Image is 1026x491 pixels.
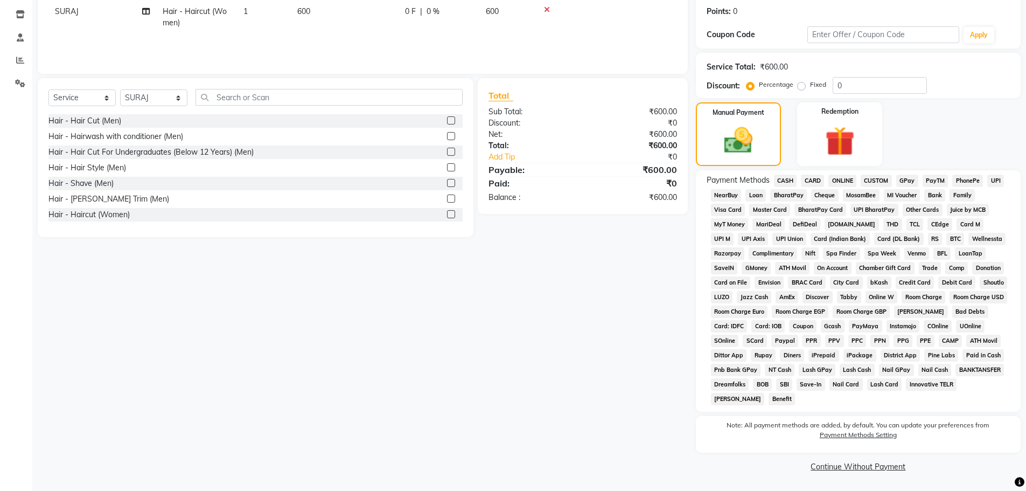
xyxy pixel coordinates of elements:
[776,291,798,303] span: AmEx
[770,189,807,202] span: BharatPay
[711,349,747,362] span: Dittor App
[760,61,788,73] div: ₹600.00
[774,175,797,187] span: CASH
[904,247,930,260] span: Venmo
[745,189,766,202] span: Loan
[759,80,793,89] label: Percentage
[583,192,685,203] div: ₹600.00
[772,233,806,245] span: UPI Union
[713,108,764,117] label: Manual Payment
[952,306,988,318] span: Bad Debts
[968,233,1006,245] span: Wellnessta
[828,175,856,187] span: ONLINE
[843,349,876,362] span: iPackage
[802,291,833,303] span: Discover
[737,291,771,303] span: Jazz Cash
[894,306,948,318] span: [PERSON_NAME]
[903,204,943,216] span: Other Cards
[715,124,762,157] img: _cash.svg
[707,61,756,73] div: Service Total:
[788,276,826,289] span: BRAC Card
[933,247,951,260] span: BFL
[711,291,733,303] span: LUZO
[906,378,957,391] span: Innovative TELR
[711,247,745,260] span: Razorpay
[480,151,599,163] a: Add Tip
[427,6,439,17] span: 0 %
[820,430,897,440] label: Payment Methods Setting
[866,291,898,303] span: Online W
[802,335,821,347] span: PPR
[966,335,1001,347] span: ATH Movil
[480,163,583,176] div: Payable:
[825,335,844,347] span: PPV
[711,378,749,391] span: Dreamfolks
[771,335,798,347] span: Paypal
[711,306,768,318] span: Room Charge Euro
[711,320,748,333] span: Card: IDFC
[919,262,941,274] span: Trade
[48,209,130,220] div: Hair - Haircut (Women)
[297,6,310,16] span: 600
[163,6,227,27] span: Hair - Haircut (Women)
[850,204,898,216] span: UPI BharatPay
[711,276,751,289] span: Card on File
[48,162,126,174] div: Hair - Hair Style (Men)
[480,117,583,129] div: Discount:
[870,335,889,347] span: PPN
[733,6,737,17] div: 0
[902,291,945,303] span: Room Charge
[821,320,844,333] span: Gcash
[879,364,914,376] span: Nail GPay
[962,349,1004,362] span: Paid in Cash
[488,90,513,101] span: Total
[583,177,685,190] div: ₹0
[946,233,964,245] span: BTC
[486,6,499,16] span: 600
[864,247,900,260] span: Spa Week
[480,140,583,151] div: Total:
[896,276,934,289] span: Credit Card
[939,335,962,347] span: CAMP
[849,320,882,333] span: PayMaya
[861,175,892,187] span: CUSTOM
[807,26,959,43] input: Enter Offer / Coupon Code
[48,178,114,189] div: Hair - Shave (Men)
[583,163,685,176] div: ₹600.00
[405,6,416,17] span: 0 F
[830,276,863,289] span: City Card
[600,151,685,163] div: ₹0
[955,364,1004,376] span: BANKTANSFER
[755,276,784,289] span: Envision
[867,276,891,289] span: bKash
[789,218,820,231] span: DefiDeal
[583,140,685,151] div: ₹600.00
[956,320,985,333] span: UOnline
[772,306,828,318] span: Room Charge EGP
[749,247,797,260] span: Complimentary
[583,129,685,140] div: ₹600.00
[711,335,739,347] span: SOnline
[707,420,1010,444] label: Note: All payment methods are added, by default. You can update your preferences from
[848,335,867,347] span: PPC
[924,320,952,333] span: COnline
[751,320,785,333] span: Card: IOB
[769,393,795,405] span: Benefit
[814,262,851,274] span: On Account
[840,364,875,376] span: Lash Cash
[420,6,422,17] span: |
[55,6,79,16] span: SURAJ
[789,320,816,333] span: Coupon
[823,247,860,260] span: Spa Finder
[938,276,975,289] span: Debit Card
[881,349,920,362] span: District App
[964,27,994,43] button: Apply
[918,364,952,376] span: Nail Cash
[874,233,924,245] span: Card (DL Bank)
[480,192,583,203] div: Balance :
[923,175,948,187] span: PayTM
[987,175,1004,187] span: UPI
[917,335,934,347] span: PPE
[833,306,890,318] span: Room Charge GBP
[896,175,918,187] span: GPay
